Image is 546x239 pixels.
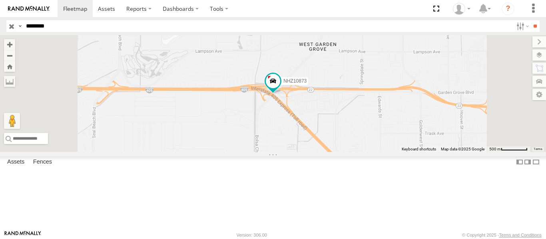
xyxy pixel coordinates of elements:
[4,39,15,50] button: Zoom in
[237,233,267,237] div: Version: 306.00
[516,156,524,168] label: Dock Summary Table to the Left
[4,76,15,87] label: Measure
[4,113,20,129] button: Drag Pegman onto the map to open Street View
[441,147,484,151] span: Map data ©2025 Google
[532,89,546,100] label: Map Settings
[487,146,530,152] button: Map scale: 500 m per 63 pixels
[499,233,542,237] a: Terms and Conditions
[3,156,28,168] label: Assets
[8,6,50,12] img: rand-logo.svg
[534,148,542,151] a: Terms (opens in new tab)
[4,231,41,239] a: Visit our Website
[502,2,514,15] i: ?
[4,61,15,72] button: Zoom Home
[450,3,473,15] div: Zulema McIntosch
[402,146,436,152] button: Keyboard shortcuts
[462,233,542,237] div: © Copyright 2025 -
[489,147,501,151] span: 500 m
[4,50,15,61] button: Zoom out
[524,156,532,168] label: Dock Summary Table to the Right
[513,20,530,32] label: Search Filter Options
[532,156,540,168] label: Hide Summary Table
[29,156,56,168] label: Fences
[283,78,307,84] span: NHZ10873
[17,20,23,32] label: Search Query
